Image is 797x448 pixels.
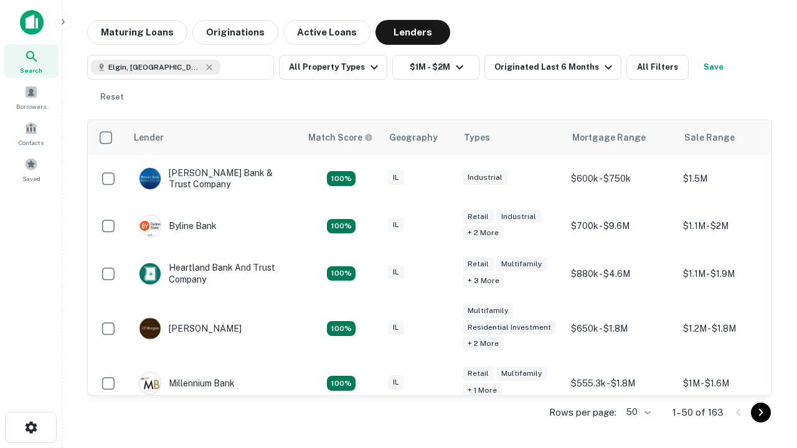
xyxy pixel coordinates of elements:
[464,130,490,145] div: Types
[4,80,59,114] a: Borrowers
[484,55,621,80] button: Originated Last 6 Months
[139,215,161,236] img: picture
[139,262,288,284] div: Heartland Bank And Trust Company
[16,101,46,111] span: Borrowers
[327,171,356,186] div: Matching Properties: 28, hasApolloMatch: undefined
[677,202,789,250] td: $1.1M - $2M
[565,155,677,202] td: $600k - $750k
[565,360,677,407] td: $555.3k - $1.8M
[549,405,616,420] p: Rows per page:
[126,120,301,155] th: Lender
[496,257,547,271] div: Multifamily
[308,131,370,144] h6: Match Score
[496,366,547,381] div: Multifamily
[22,174,40,184] span: Saved
[677,120,789,155] th: Sale Range
[565,120,677,155] th: Mortgage Range
[572,130,646,145] div: Mortgage Range
[139,317,242,340] div: [PERSON_NAME]
[388,170,404,185] div: IL
[308,131,373,144] div: Capitalize uses an advanced AI algorithm to match your search with the best lender. The match sco...
[279,55,387,80] button: All Property Types
[301,120,382,155] th: Capitalize uses an advanced AI algorithm to match your search with the best lender. The match sco...
[283,20,370,45] button: Active Loans
[463,304,513,318] div: Multifamily
[139,215,217,237] div: Byline Bank
[463,383,502,398] div: + 1 more
[456,120,565,155] th: Types
[108,62,202,73] span: Elgin, [GEOGRAPHIC_DATA], [GEOGRAPHIC_DATA]
[327,266,356,281] div: Matching Properties: 20, hasApolloMatch: undefined
[684,130,735,145] div: Sale Range
[677,297,789,360] td: $1.2M - $1.8M
[327,376,356,391] div: Matching Properties: 16, hasApolloMatch: undefined
[139,372,235,394] div: Millennium Bank
[677,360,789,407] td: $1M - $1.6M
[565,250,677,297] td: $880k - $4.6M
[463,320,556,335] div: Residential Investment
[694,55,733,80] button: Save your search to get updates of matches that match your search criteria.
[565,297,677,360] td: $650k - $1.8M
[139,373,161,394] img: picture
[4,152,59,186] a: Saved
[621,403,653,421] div: 50
[375,20,450,45] button: Lenders
[463,257,494,271] div: Retail
[735,348,797,408] iframe: Chat Widget
[677,155,789,202] td: $1.5M
[392,55,479,80] button: $1M - $2M
[463,170,507,185] div: Industrial
[751,403,771,422] button: Go to next page
[134,130,164,145] div: Lender
[494,60,616,75] div: Originated Last 6 Months
[4,44,59,78] a: Search
[388,265,404,279] div: IL
[388,218,404,232] div: IL
[327,219,356,234] div: Matching Properties: 18, hasApolloMatch: undefined
[139,167,288,190] div: [PERSON_NAME] Bank & Trust Company
[672,405,724,420] p: 1–50 of 163
[463,210,494,224] div: Retail
[192,20,278,45] button: Originations
[92,85,132,110] button: Reset
[4,116,59,150] a: Contacts
[388,375,404,390] div: IL
[463,366,494,381] div: Retail
[565,202,677,250] td: $700k - $9.6M
[382,120,456,155] th: Geography
[463,274,504,288] div: + 3 more
[626,55,689,80] button: All Filters
[388,320,404,335] div: IL
[496,210,541,224] div: Industrial
[87,20,187,45] button: Maturing Loans
[389,130,438,145] div: Geography
[139,263,161,284] img: picture
[463,226,504,240] div: + 2 more
[20,10,44,35] img: capitalize-icon.png
[463,337,504,351] div: + 2 more
[677,250,789,297] td: $1.1M - $1.9M
[327,321,356,336] div: Matching Properties: 24, hasApolloMatch: undefined
[19,138,44,147] span: Contacts
[139,318,161,339] img: picture
[139,168,161,189] img: picture
[20,65,42,75] span: Search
